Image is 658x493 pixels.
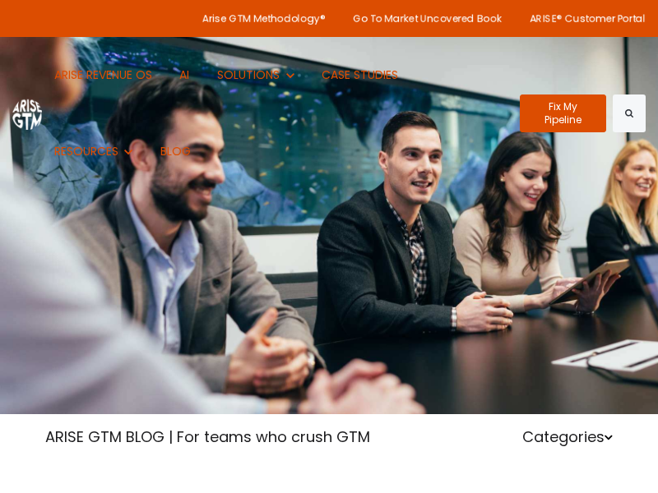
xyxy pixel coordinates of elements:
button: Show submenu for RESOURCES RESOURCES [42,113,145,190]
a: BLOG [148,113,203,190]
span: Show submenu for RESOURCES [54,143,55,144]
a: AI [167,37,202,113]
span: SOLUTIONS [217,67,280,83]
nav: Desktop navigation [42,37,507,190]
span: RESOURCES [54,143,118,159]
button: Search [613,94,646,132]
iframe: Chat Widget [576,414,658,493]
a: ARISE GTM BLOG | For teams who crush GTM [45,426,370,447]
img: ARISE GTM logo (1) white [12,97,42,129]
a: CASE STUDIES [309,37,410,113]
a: ARISE REVENUE OS [42,37,164,113]
a: Categories [522,426,613,447]
button: Show submenu for SOLUTIONS SOLUTIONS [205,37,306,113]
a: Fix My Pipeline [520,94,607,132]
